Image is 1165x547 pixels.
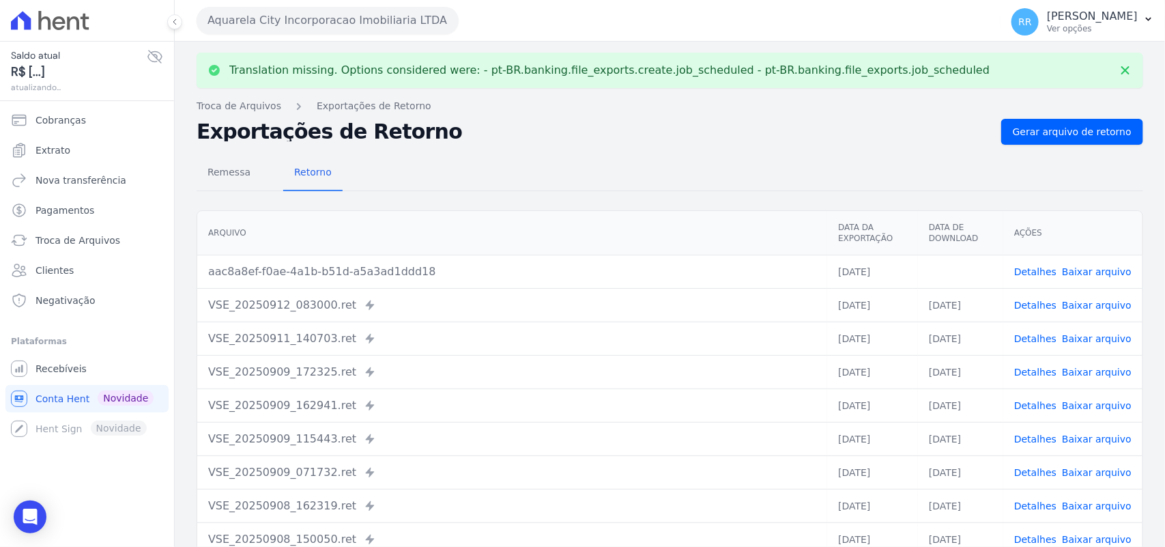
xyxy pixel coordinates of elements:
td: [DATE] [918,288,1003,322]
td: [DATE] [918,322,1003,355]
span: Negativação [35,294,96,307]
td: [DATE] [827,489,918,522]
a: Detalhes [1014,367,1056,378]
span: Novidade [98,391,154,406]
a: Troca de Arquivos [197,99,281,113]
td: [DATE] [918,389,1003,422]
span: R$ [...] [11,63,147,81]
a: Detalhes [1014,501,1056,511]
th: Data da Exportação [827,211,918,255]
a: Detalhes [1014,400,1056,411]
div: aac8a8ef-f0ae-4a1b-b51d-a5a3ad1ddd18 [208,264,816,280]
a: Conta Hent Novidade [5,385,169,412]
nav: Breadcrumb [197,99,1143,113]
div: VSE_20250908_162319.ret [208,498,816,514]
a: Nova transferência [5,167,169,194]
a: Baixar arquivo [1062,266,1132,277]
th: Ações [1003,211,1142,255]
span: Conta Hent [35,392,89,406]
span: atualizando... [11,81,147,94]
a: Baixar arquivo [1062,400,1132,411]
td: [DATE] [918,455,1003,489]
p: Ver opções [1047,23,1138,34]
td: [DATE] [827,288,918,322]
td: [DATE] [827,389,918,422]
a: Pagamentos [5,197,169,224]
div: VSE_20250909_115443.ret [208,431,816,447]
span: Gerar arquivo de retorno [1013,125,1132,139]
td: [DATE] [827,255,918,288]
td: [DATE] [827,455,918,489]
a: Detalhes [1014,266,1056,277]
a: Baixar arquivo [1062,434,1132,445]
a: Negativação [5,287,169,314]
a: Baixar arquivo [1062,534,1132,545]
th: Arquivo [197,211,827,255]
span: Pagamentos [35,204,94,217]
span: Saldo atual [11,48,147,63]
td: [DATE] [918,355,1003,389]
a: Detalhes [1014,467,1056,478]
span: Nova transferência [35,173,126,187]
a: Retorno [283,156,343,191]
a: Detalhes [1014,300,1056,311]
p: [PERSON_NAME] [1047,10,1138,23]
a: Baixar arquivo [1062,501,1132,511]
a: Clientes [5,257,169,284]
h2: Exportações de Retorno [197,122,990,141]
a: Extrato [5,137,169,164]
td: [DATE] [918,489,1003,522]
a: Detalhes [1014,434,1056,445]
span: Retorno [286,158,340,186]
span: RR [1018,17,1031,27]
div: VSE_20250909_162941.ret [208,397,816,414]
a: Exportações de Retorno [317,99,431,113]
a: Gerar arquivo de retorno [1001,119,1143,145]
span: Cobranças [35,113,86,127]
td: [DATE] [827,422,918,455]
a: Baixar arquivo [1062,367,1132,378]
a: Detalhes [1014,534,1056,545]
a: Remessa [197,156,261,191]
a: Cobranças [5,107,169,134]
td: [DATE] [918,422,1003,455]
div: VSE_20250909_071732.ret [208,464,816,481]
span: Troca de Arquivos [35,234,120,247]
span: Clientes [35,264,74,277]
a: Baixar arquivo [1062,333,1132,344]
div: VSE_20250911_140703.ret [208,331,816,347]
button: Aquarela City Incorporacao Imobiliaria LTDA [197,7,459,34]
div: VSE_20250912_083000.ret [208,297,816,313]
th: Data de Download [918,211,1003,255]
a: Troca de Arquivos [5,227,169,254]
a: Baixar arquivo [1062,300,1132,311]
td: [DATE] [827,322,918,355]
div: VSE_20250909_172325.ret [208,364,816,380]
span: Extrato [35,143,70,157]
span: Recebíveis [35,362,87,376]
a: Detalhes [1014,333,1056,344]
button: RR [PERSON_NAME] Ver opções [1001,3,1165,41]
td: [DATE] [827,355,918,389]
a: Baixar arquivo [1062,467,1132,478]
div: Open Intercom Messenger [14,501,46,533]
span: Remessa [199,158,259,186]
a: Recebíveis [5,355,169,382]
p: Translation missing. Options considered were: - pt-BR.banking.file_exports.create.job_scheduled -... [229,64,990,77]
nav: Sidebar [11,107,163,443]
div: Plataformas [11,333,163,350]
